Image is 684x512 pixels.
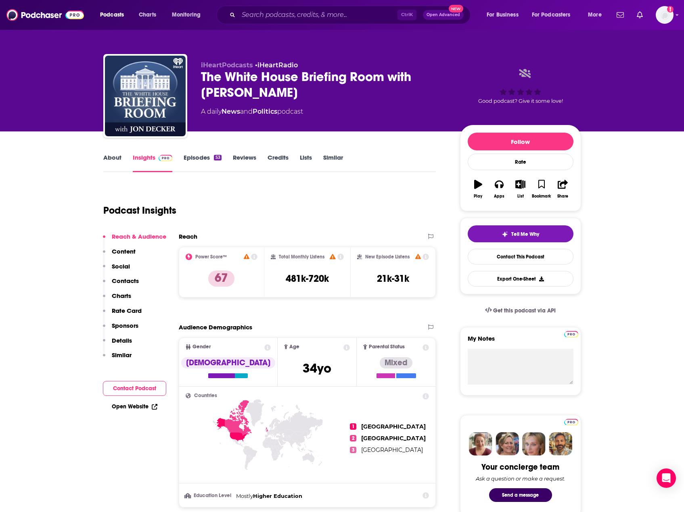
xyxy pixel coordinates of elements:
a: Lists [300,154,312,172]
img: Jon Profile [549,432,572,456]
button: List [510,175,531,204]
span: For Business [487,9,519,21]
div: Apps [494,194,504,199]
h2: Total Monthly Listens [279,254,324,260]
span: For Podcasters [532,9,571,21]
a: Show notifications dropdown [613,8,627,22]
img: Podchaser Pro [564,331,578,337]
div: Search podcasts, credits, & more... [224,6,478,24]
span: Good podcast? Give it some love! [478,98,563,104]
button: Bookmark [531,175,552,204]
h3: 21k-31k [377,273,409,285]
span: [GEOGRAPHIC_DATA] [361,435,426,442]
span: 2 [350,435,356,441]
p: Content [112,248,136,255]
a: iHeartRadio [257,61,298,69]
span: • [255,61,298,69]
span: Mostly [236,493,253,499]
span: Age [289,344,299,350]
a: Pro website [564,330,578,337]
p: 67 [208,271,234,287]
button: Apps [489,175,510,204]
span: 3 [350,447,356,453]
button: Follow [468,133,573,150]
img: tell me why sparkle [502,231,508,237]
span: More [588,9,602,21]
button: Contact Podcast [103,381,166,396]
img: Jules Profile [522,432,546,456]
span: Podcasts [100,9,124,21]
a: Similar [323,154,343,172]
button: Send a message [489,488,552,502]
span: Countries [194,393,217,398]
button: Social [103,262,130,277]
a: Credits [268,154,289,172]
span: iHeartPodcasts [201,61,253,69]
h2: Audience Demographics [179,323,252,331]
button: Play [468,175,489,204]
a: Politics [253,108,277,115]
button: Reach & Audience [103,233,166,248]
button: Export One-Sheet [468,271,573,287]
div: Bookmark [532,194,551,199]
a: InsightsPodchaser Pro [133,154,173,172]
button: open menu [527,8,582,21]
div: Open Intercom Messenger [657,468,676,488]
a: Show notifications dropdown [634,8,646,22]
button: Sponsors [103,322,138,337]
span: New [449,5,463,12]
button: Show profile menu [656,6,674,24]
div: A daily podcast [201,107,303,117]
span: [GEOGRAPHIC_DATA] [361,423,426,430]
p: Contacts [112,277,139,285]
h3: 481k-720k [286,273,329,285]
a: Contact This Podcast [468,249,573,264]
img: The White House Briefing Room with Jon Decker [105,56,186,136]
button: Contacts [103,277,139,292]
div: Ask a question or make a request. [476,475,565,482]
a: Pro website [564,418,578,425]
h1: Podcast Insights [103,204,176,216]
div: [DEMOGRAPHIC_DATA] [181,357,275,368]
a: Charts [134,8,161,21]
h3: Education Level [186,493,233,498]
div: Mixed [380,357,412,368]
button: tell me why sparkleTell Me Why [468,225,573,242]
span: Open Advanced [427,13,460,17]
div: Your concierge team [481,462,559,472]
img: Podchaser Pro [564,419,578,425]
span: [GEOGRAPHIC_DATA] [361,446,423,454]
h2: Power Score™ [195,254,227,260]
button: Rate Card [103,307,142,322]
span: Logged in as gmalloy [656,6,674,24]
a: Episodes53 [184,154,221,172]
div: List [517,194,524,199]
p: Charts [112,292,131,300]
a: Open Website [112,403,157,410]
a: About [103,154,121,172]
label: My Notes [468,335,573,349]
p: Reach & Audience [112,233,166,240]
div: Play [474,194,482,199]
span: Parental Status [369,344,405,350]
span: 1 [350,423,356,430]
button: Open AdvancedNew [423,10,464,20]
button: Share [552,175,573,204]
button: open menu [94,8,134,21]
a: News [222,108,240,115]
button: open menu [166,8,211,21]
span: Ctrl K [397,10,416,20]
button: Content [103,248,136,262]
span: 34 yo [303,360,331,376]
button: open menu [582,8,612,21]
button: Similar [103,351,132,366]
p: Sponsors [112,322,138,329]
img: User Profile [656,6,674,24]
h2: Reach [179,233,197,240]
div: Share [557,194,568,199]
a: Reviews [233,154,256,172]
div: Rate [468,154,573,170]
input: Search podcasts, credits, & more... [238,8,397,21]
svg: Add a profile image [667,6,674,12]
